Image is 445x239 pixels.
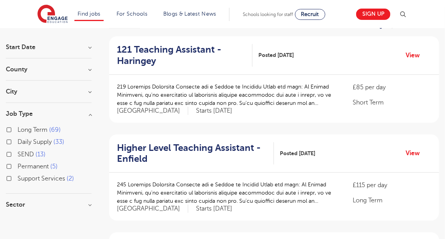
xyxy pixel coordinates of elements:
[406,148,426,158] a: View
[117,205,188,213] span: [GEOGRAPHIC_DATA]
[18,151,34,158] span: SEND
[117,83,337,107] p: 219 Loremips Dolorsita Consecte adi e Seddoe te Incididu Utlab etd magn: Al Enimad Minimveni, qu’...
[49,126,61,133] span: 69
[18,138,23,143] input: Daily Supply 33
[50,163,58,170] span: 5
[258,51,294,59] span: Posted [DATE]
[18,175,23,180] input: Support Services 2
[406,50,426,60] a: View
[117,44,253,67] a: 121 Teaching Assistant - Haringey
[353,181,431,190] p: £115 per day
[163,11,216,17] a: Blogs & Latest News
[6,22,29,28] span: Filters
[335,22,375,28] p: Save job alert
[53,138,64,145] span: 33
[6,89,92,95] h3: City
[35,151,46,158] span: 13
[18,163,49,170] span: Permanent
[37,5,68,24] img: Engage Education
[6,66,92,73] h3: County
[18,175,65,182] span: Support Services
[117,44,246,67] h2: 121 Teaching Assistant - Haringey
[335,22,385,28] button: Save job alert
[18,138,52,145] span: Daily Supply
[353,83,431,92] p: £85 per day
[18,126,48,133] span: Long Term
[117,11,147,17] a: For Schools
[117,181,337,205] p: 245 Loremips Dolorsita Consecte adi e Seddoe te Incidid Utlab etd magn: Al Enimad Minimveni, qu’n...
[117,142,274,165] a: Higher Level Teaching Assistant - Enfield
[243,12,293,17] span: Schools looking for staff
[18,126,23,131] input: Long Term 69
[67,175,74,182] span: 2
[280,149,315,158] span: Posted [DATE]
[196,107,232,115] p: Starts [DATE]
[6,202,92,208] h3: Sector
[295,9,325,20] a: Recruit
[353,196,431,205] p: Long Term
[6,44,92,50] h3: Start Date
[196,205,232,213] p: Starts [DATE]
[78,11,101,17] a: Find jobs
[353,98,431,107] p: Short Term
[117,107,188,115] span: [GEOGRAPHIC_DATA]
[301,11,319,17] span: Recruit
[6,111,92,117] h3: Job Type
[18,163,23,168] input: Permanent 5
[117,142,268,165] h2: Higher Level Teaching Assistant - Enfield
[18,151,23,156] input: SEND 13
[356,9,390,20] a: Sign up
